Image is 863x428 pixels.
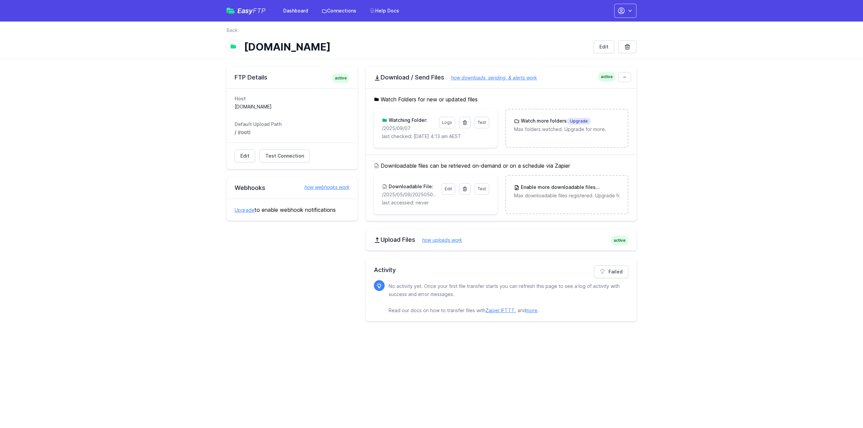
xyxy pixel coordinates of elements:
[478,186,486,191] span: Test
[442,183,455,195] a: Edit
[501,307,515,313] a: IFTTT
[382,199,489,206] p: last accessed: never
[244,41,588,53] h1: [DOMAIN_NAME]
[298,184,350,191] a: how webhooks work
[594,265,628,278] a: Failed
[332,73,350,83] span: active
[439,117,455,128] a: Logs
[526,307,537,313] a: more
[382,191,437,198] p: /2025/05/09/20250509171559_inbound_0422652309_0756011820.mp3
[235,129,350,136] dd: / (root)
[235,207,255,213] a: Upgrade
[611,236,628,245] span: active
[366,5,403,17] a: Help Docs
[475,117,489,128] a: Test
[253,7,266,15] span: FTP
[475,183,489,195] a: Test
[519,184,620,191] h3: Enable more downloadable files
[374,73,628,81] h2: Download / Send Files
[235,184,350,192] h2: Webhooks
[374,265,628,275] h2: Activity
[374,236,628,244] h2: Upload Files
[478,120,486,125] span: Test
[265,153,304,159] span: Test Connection
[596,184,620,191] span: Upgrade
[387,183,433,190] h3: Downloadable File:
[519,118,591,125] h3: Watch more folders
[598,72,616,81] span: active
[235,121,350,128] dt: Default Upload Path
[485,307,500,313] a: Zapier
[374,162,628,170] h5: Downloadable files can be retrieved on-demand or on a schedule via Zapier
[444,75,537,80] a: how downloads, sending, & alerts work
[260,150,310,162] a: Test Connection
[514,192,620,199] p: Max downloadable files registered. Upgrade for more.
[506,176,628,207] a: Enable more downloadable filesUpgrade Max downloadable files registered. Upgrade for more.
[235,73,350,81] h2: FTP Details
[235,103,350,110] dd: [DOMAIN_NAME]
[227,27,238,34] a: Back
[415,237,462,243] a: how uploads work
[514,126,620,133] p: Max folders watched. Upgrade for more.
[374,95,628,103] h5: Watch Folders for new or updated files
[389,282,623,315] p: No activity yet. Once your first file transfer starts you can refresh this page to see a log of a...
[235,95,350,102] dt: Host
[382,125,435,132] p: /2025/09/07
[235,150,255,162] a: Edit
[237,7,266,14] span: Easy
[227,8,235,14] img: easyftp_logo.png
[318,5,360,17] a: Connections
[567,118,591,125] span: Upgrade
[279,5,312,17] a: Dashboard
[506,109,628,141] a: Watch more foldersUpgrade Max folders watched. Upgrade for more.
[387,117,427,124] h3: Watching Folder:
[382,133,489,140] p: last checked: [DATE] 4:13 am AEST
[594,40,614,53] a: Edit
[227,7,266,14] a: EasyFTP
[227,27,636,38] nav: Breadcrumb
[227,199,358,221] div: to enable webhook notifications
